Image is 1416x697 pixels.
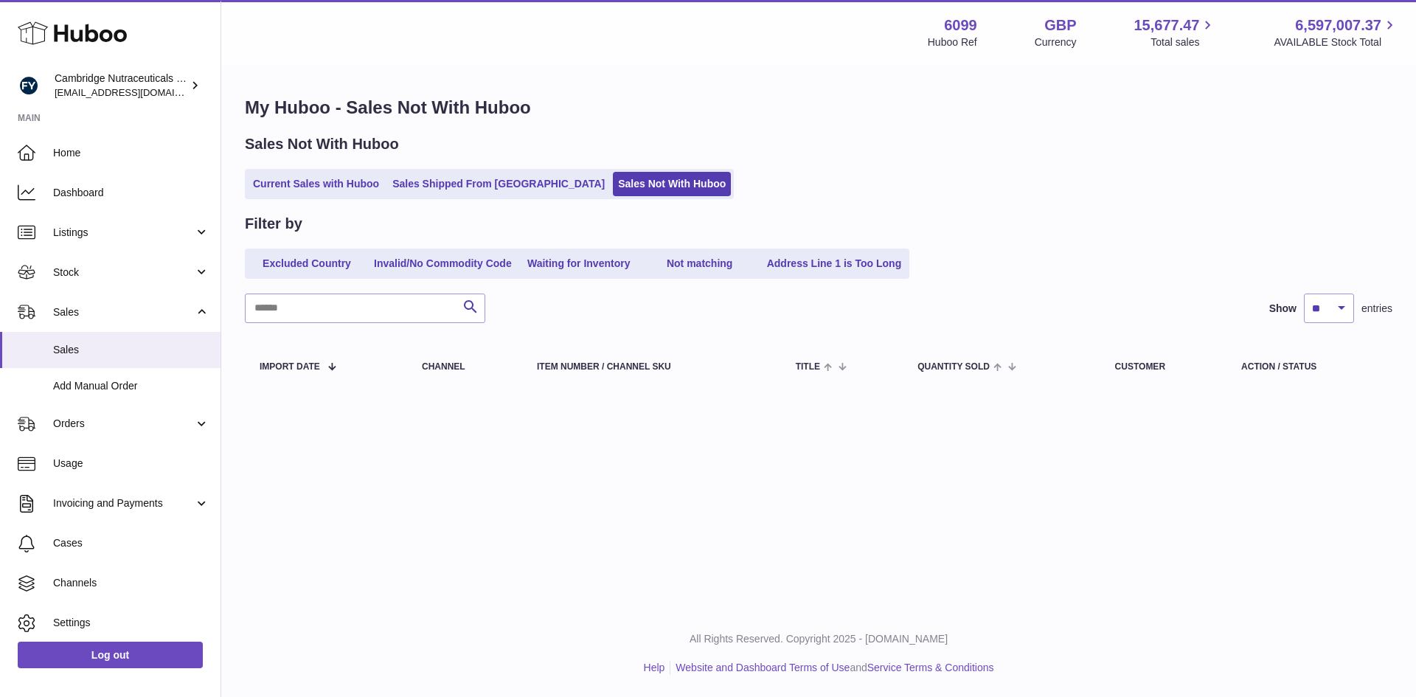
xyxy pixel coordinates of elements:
span: Title [796,362,820,372]
div: Currency [1035,35,1077,49]
label: Show [1269,302,1297,316]
span: Quantity Sold [917,362,990,372]
span: Add Manual Order [53,379,209,393]
span: Orders [53,417,194,431]
span: Dashboard [53,186,209,200]
strong: 6099 [944,15,977,35]
span: Usage [53,457,209,471]
h1: My Huboo - Sales Not With Huboo [245,96,1392,119]
a: Excluded Country [248,252,366,276]
span: Cases [53,536,209,550]
p: All Rights Reserved. Copyright 2025 - [DOMAIN_NAME] [233,632,1404,646]
a: 15,677.47 Total sales [1134,15,1216,49]
h2: Sales Not With Huboo [245,134,399,154]
span: Sales [53,343,209,357]
span: 6,597,007.37 [1295,15,1381,35]
a: Website and Dashboard Terms of Use [676,662,850,673]
span: entries [1361,302,1392,316]
span: Import date [260,362,320,372]
a: Invalid/No Commodity Code [369,252,517,276]
a: Sales Shipped From [GEOGRAPHIC_DATA] [387,172,610,196]
a: Log out [18,642,203,668]
span: Home [53,146,209,160]
div: Cambridge Nutraceuticals Ltd [55,72,187,100]
div: Huboo Ref [928,35,977,49]
a: Address Line 1 is Too Long [762,252,907,276]
a: Help [644,662,665,673]
div: Channel [422,362,507,372]
li: and [670,661,993,675]
strong: GBP [1044,15,1076,35]
span: Listings [53,226,194,240]
span: AVAILABLE Stock Total [1274,35,1398,49]
div: Action / Status [1241,362,1378,372]
span: Sales [53,305,194,319]
span: Total sales [1150,35,1216,49]
a: 6,597,007.37 AVAILABLE Stock Total [1274,15,1398,49]
a: Waiting for Inventory [520,252,638,276]
a: Current Sales with Huboo [248,172,384,196]
span: Stock [53,266,194,280]
span: 15,677.47 [1134,15,1199,35]
img: huboo@camnutra.com [18,74,40,97]
h2: Filter by [245,214,302,234]
span: Settings [53,616,209,630]
div: Customer [1115,362,1212,372]
span: Channels [53,576,209,590]
div: Item Number / Channel SKU [537,362,766,372]
span: Invoicing and Payments [53,496,194,510]
a: Not matching [641,252,759,276]
a: Sales Not With Huboo [613,172,731,196]
span: [EMAIL_ADDRESS][DOMAIN_NAME] [55,86,217,98]
a: Service Terms & Conditions [867,662,994,673]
